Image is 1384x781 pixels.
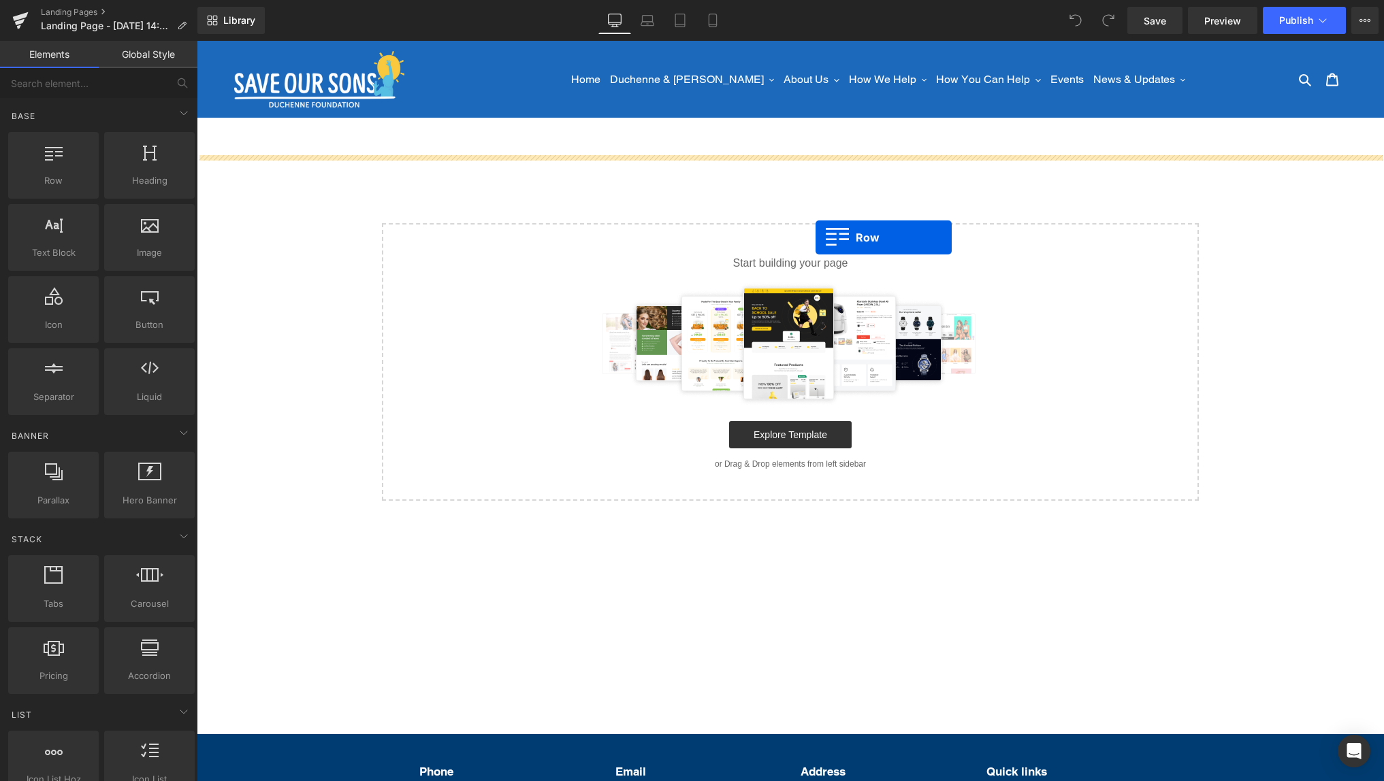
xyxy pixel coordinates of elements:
a: Landing Pages [41,7,197,18]
span: About Us [587,32,632,46]
span: Stack [10,533,44,546]
a: Explore Template [532,380,655,408]
span: Publish [1279,15,1313,26]
button: How You Can Help [736,31,848,47]
span: Accordion [108,669,191,683]
button: Undo [1062,7,1089,34]
span: Duchenne & [PERSON_NAME] [413,32,567,46]
span: Parallax [12,493,95,508]
span: Landing Page - [DATE] 14:11:51 [41,20,172,31]
p: Email [419,724,584,737]
a: Home [371,31,407,47]
span: Home [374,32,404,46]
span: Heading [108,173,191,188]
span: List [10,708,33,721]
span: Save [1144,14,1166,28]
span: Events [854,32,887,46]
p: or Drag & Drop elements from left sidebar [207,418,980,428]
span: Image [108,246,191,260]
span: Row [12,173,95,188]
span: How You Can Help [739,32,833,46]
button: News & Updates [893,31,993,47]
span: Separator [12,390,95,404]
div: Open Intercom Messenger [1338,735,1370,767]
button: Publish [1263,7,1346,34]
span: Preview [1204,14,1241,28]
p: Phone [223,724,315,737]
p: Start building your page [207,214,980,231]
span: Hero Banner [108,493,191,508]
a: Tablet [664,7,696,34]
span: How We Help [652,32,720,46]
span: Liquid [108,390,191,404]
button: About Us [583,31,646,47]
button: How We Help [649,31,734,47]
a: New Library [197,7,265,34]
p: Address [604,724,730,737]
img: Save Our Sons Duchenne Foundation [37,10,208,67]
span: Library [223,14,255,27]
button: Redo [1095,7,1122,34]
span: Icon [12,318,95,332]
span: Base [10,110,37,122]
button: Duchenne & [PERSON_NAME] [410,31,581,47]
a: Mobile [696,7,729,34]
span: Tabs [12,597,95,611]
a: Global Style [99,41,197,68]
span: Text Block [12,246,95,260]
a: Laptop [631,7,664,34]
span: Pricing [12,669,95,683]
span: Carousel [108,597,191,611]
a: Desktop [598,7,631,34]
span: News & Updates [897,32,978,46]
a: Events [850,31,890,47]
button: More [1351,7,1379,34]
p: Quick links [790,724,850,737]
span: Button [108,318,191,332]
span: Banner [10,429,50,442]
a: Preview [1188,7,1257,34]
